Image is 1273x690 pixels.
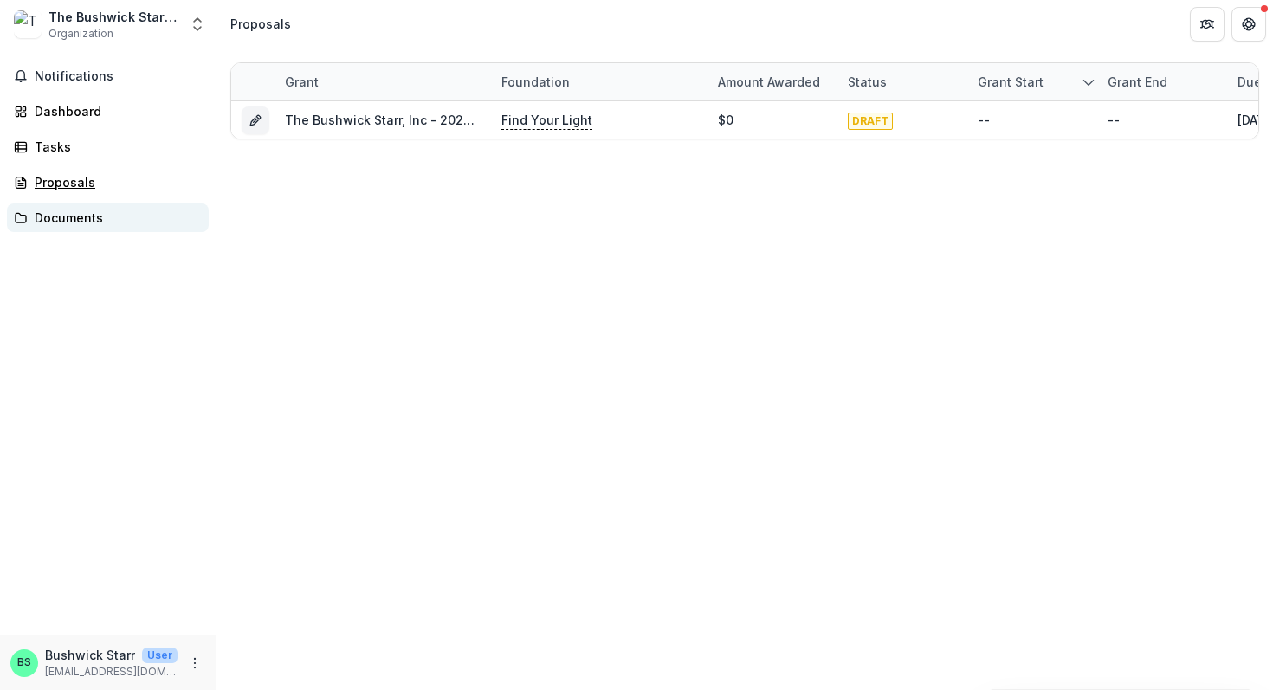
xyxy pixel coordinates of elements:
span: Organization [48,26,113,42]
img: The Bushwick Starr, Inc [14,10,42,38]
div: -- [1108,111,1120,129]
svg: sorted descending [1082,75,1095,89]
div: Grant end [1097,63,1227,100]
div: Bushwick Starr [17,657,31,668]
div: Grant [275,63,491,100]
div: Tasks [35,138,195,156]
button: Get Help [1231,7,1266,42]
div: Grant start [967,73,1054,91]
p: [EMAIL_ADDRESS][DOMAIN_NAME] [45,664,178,680]
button: Open entity switcher [185,7,210,42]
div: Foundation [491,63,708,100]
div: Grant start [967,63,1097,100]
button: More [184,653,205,674]
div: Amount awarded [708,73,830,91]
p: Bushwick Starr [45,646,135,664]
span: DRAFT [848,113,893,130]
div: Status [837,63,967,100]
button: Grant 892ad0d6-6fa4-443e-883e-a7a4fa841076 [242,106,269,134]
div: Amount awarded [708,63,837,100]
div: $0 [718,111,733,129]
div: Grant end [1097,73,1178,91]
div: Proposals [230,15,291,33]
a: The Bushwick Starr, Inc - 2025 - FYL General Grant Application [285,113,667,127]
button: Partners [1190,7,1225,42]
a: Tasks [7,132,209,161]
a: Documents [7,203,209,232]
div: Dashboard [35,102,195,120]
div: -- [978,111,990,129]
p: Find Your Light [501,111,592,130]
nav: breadcrumb [223,11,298,36]
div: Status [837,73,897,91]
div: Grant [275,73,329,91]
div: Proposals [35,173,195,191]
div: The Bushwick Starr, Inc [48,8,178,26]
div: Documents [35,209,195,227]
p: User [142,648,178,663]
a: Proposals [7,168,209,197]
button: Notifications [7,62,209,90]
a: Dashboard [7,97,209,126]
div: Foundation [491,73,580,91]
span: Notifications [35,69,202,84]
